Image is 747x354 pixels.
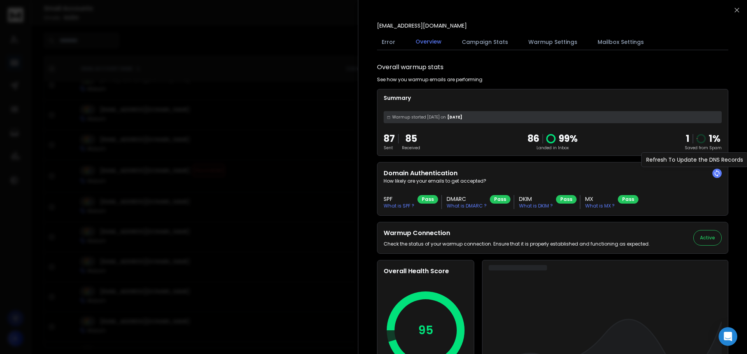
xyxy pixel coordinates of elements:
div: [DATE] [384,111,722,123]
p: 86 [528,133,539,145]
div: Pass [490,195,510,204]
div: Open Intercom Messenger [719,327,737,346]
p: [EMAIL_ADDRESS][DOMAIN_NAME] [377,22,467,30]
div: Pass [417,195,438,204]
p: 1 % [709,133,721,145]
p: How likely are your emails to get accepted? [384,178,722,184]
p: 95 [418,323,433,337]
p: What is DMARC ? [447,203,487,209]
button: Active [693,230,722,246]
h3: DMARC [447,195,487,203]
p: Sent [384,145,395,151]
p: What is DKIM ? [519,203,553,209]
button: Warmup Settings [524,33,582,51]
button: Mailbox Settings [593,33,649,51]
p: What is MX ? [585,203,615,209]
p: 85 [402,133,420,145]
h1: Overall warmup stats [377,63,444,72]
p: Saved from Spam [685,145,722,151]
h3: MX [585,195,615,203]
p: Summary [384,94,722,102]
p: Landed in Inbox [528,145,578,151]
h3: DKIM [519,195,553,203]
p: See how you warmup emails are performing [377,77,482,83]
h2: Warmup Connection [384,228,650,238]
div: Pass [618,195,638,204]
div: Pass [556,195,577,204]
button: Error [377,33,400,51]
h2: Overall Health Score [384,267,468,276]
h2: Domain Authentication [384,169,722,178]
p: Received [402,145,420,151]
p: 99 % [559,133,578,145]
h3: SPF [384,195,414,203]
p: What is SPF ? [384,203,414,209]
span: Warmup started [DATE] on [392,114,446,120]
p: 87 [384,133,395,145]
button: Overview [411,33,446,51]
button: Campaign Stats [457,33,513,51]
p: Check the status of your warmup connection. Ensure that it is properly established and functionin... [384,241,650,247]
strong: 1 [686,132,689,145]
